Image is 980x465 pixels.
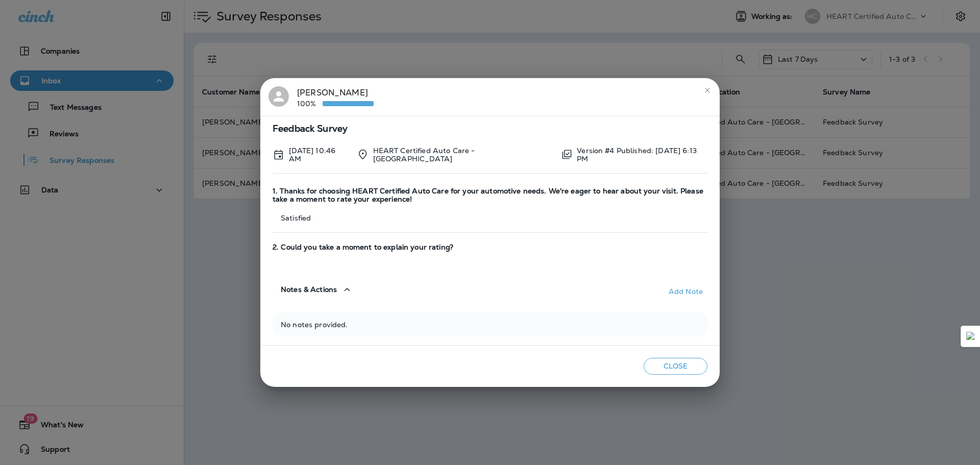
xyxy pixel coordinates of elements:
[644,358,707,375] button: Close
[297,86,374,108] div: [PERSON_NAME]
[273,275,361,304] button: Notes & Actions
[289,146,349,163] p: Aug 8, 2025 10:46 AM
[281,321,699,329] p: No notes provided.
[577,146,707,163] p: Version #4 Published: [DATE] 6:13 PM
[699,82,716,99] button: close
[273,214,707,222] p: Satisfied
[373,146,553,163] p: HEART Certified Auto Care - [GEOGRAPHIC_DATA]
[273,187,707,204] span: 1. Thanks for choosing HEART Certified Auto Care for your automotive needs. We're eager to hear a...
[966,332,975,341] img: Detect Auto
[669,287,703,296] div: Add Note
[664,283,707,300] button: Add Note
[273,125,707,133] span: Feedback Survey
[281,285,337,294] span: Notes & Actions
[273,243,707,252] span: 2. Could you take a moment to explain your rating?
[297,100,323,108] p: 100%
